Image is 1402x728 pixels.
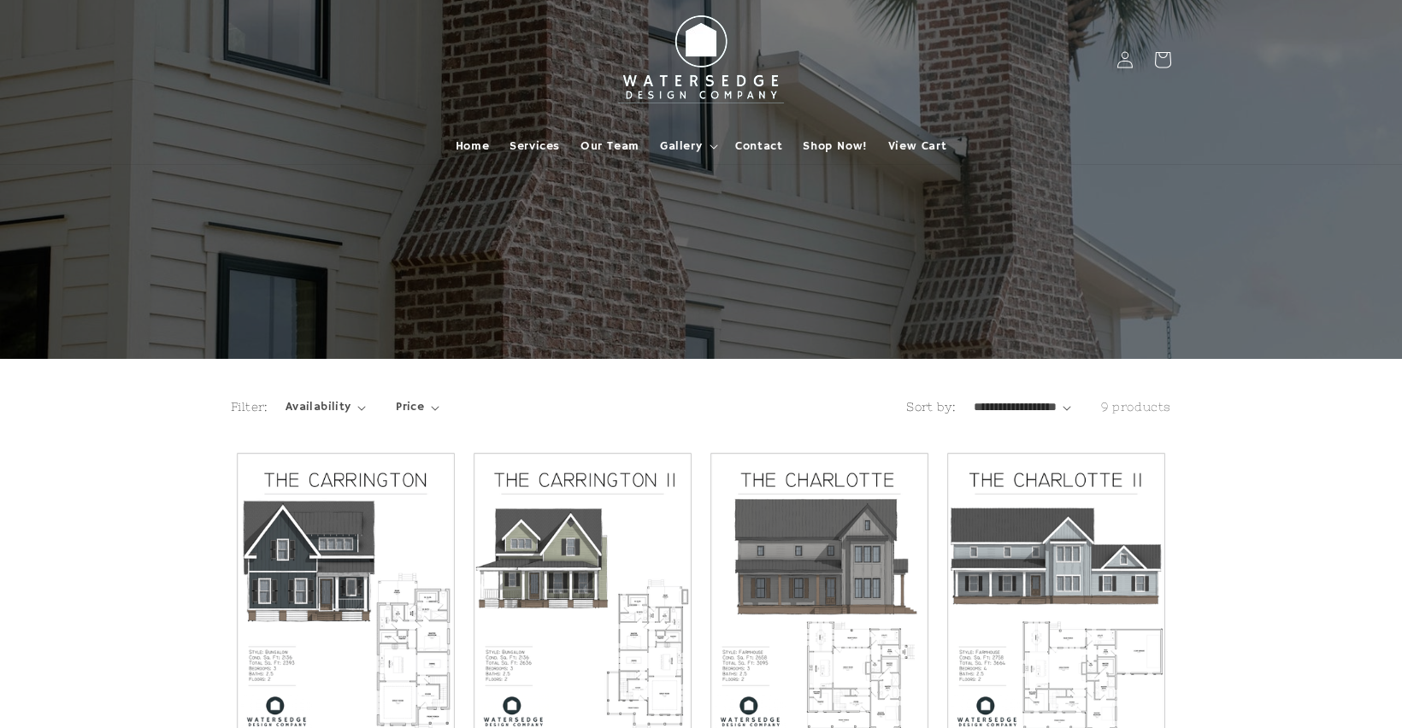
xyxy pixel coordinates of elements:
[888,138,946,154] span: View Cart
[445,128,499,164] a: Home
[650,128,725,164] summary: Gallery
[1101,400,1171,414] span: 9 products
[792,128,877,164] a: Shop Now!
[570,128,650,164] a: Our Team
[878,128,957,164] a: View Cart
[607,7,795,113] img: Watersedge Design Co
[906,400,956,414] label: Sort by:
[499,128,570,164] a: Services
[803,138,867,154] span: Shop Now!
[580,138,639,154] span: Our Team
[396,398,424,416] span: Price
[735,138,782,154] span: Contact
[396,398,439,416] summary: Price
[286,398,366,416] summary: Availability (0 selected)
[725,128,792,164] a: Contact
[660,138,702,154] span: Gallery
[231,398,268,416] h2: Filter:
[510,138,560,154] span: Services
[286,398,351,416] span: Availability
[456,138,489,154] span: Home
